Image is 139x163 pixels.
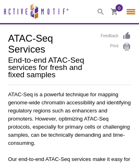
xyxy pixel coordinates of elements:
[8,91,131,147] p: ATAC-Seq is a powerful technique for mapping genome-wide chromatin accessibility and identifying ...
[101,42,131,51] a: Print
[8,57,93,78] h2: End-to-end ATAC-Seq services for fresh and fixed samples
[101,32,131,40] a: Feedback
[118,4,120,11] span: 0
[111,8,118,17] a: 0
[8,32,93,55] h1: ATAC-Seq Services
